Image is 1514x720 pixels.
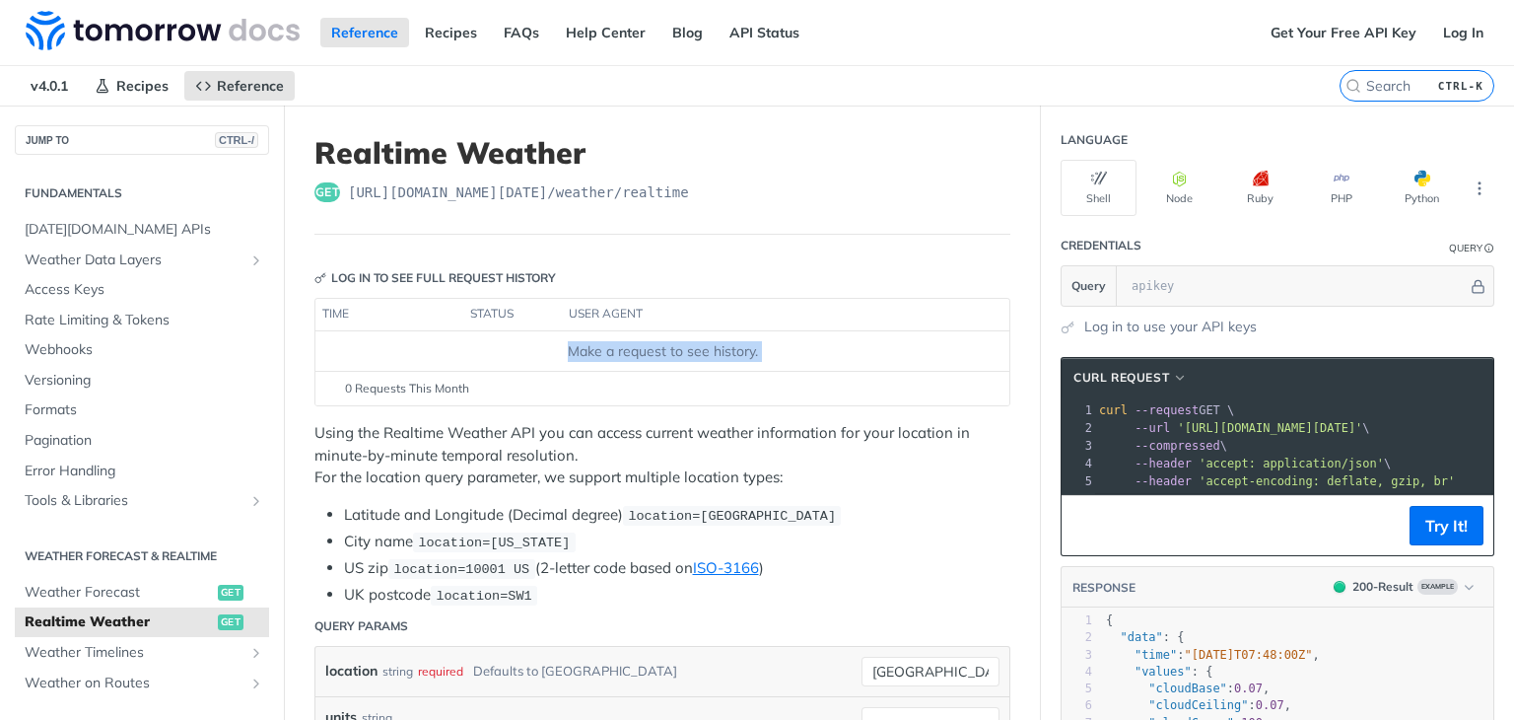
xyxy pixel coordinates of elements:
[248,645,264,661] button: Show subpages for Weather Timelines
[323,341,1001,362] div: Make a request to see history.
[1071,511,1099,540] button: Copy to clipboard
[15,246,269,275] a: Weather Data LayersShow subpages for Weather Data Layers
[393,562,529,577] span: location=10001 US
[1384,160,1460,216] button: Python
[15,457,269,486] a: Error Handling
[1449,241,1482,255] div: Query
[693,558,759,577] a: ISO-3166
[1062,681,1092,697] div: 5
[15,669,269,698] a: Weather on RoutesShow subpages for Weather on Routes
[1099,403,1234,417] span: GET \
[20,71,79,101] span: v4.0.1
[344,557,1010,580] li: US zip (2-letter code based on )
[1135,665,1192,679] span: "values"
[1135,457,1192,470] span: --header
[1222,160,1298,216] button: Ruby
[418,536,570,550] span: location=[US_STATE]
[314,272,326,284] svg: Key
[315,299,463,330] th: time
[719,18,810,47] a: API Status
[473,657,677,685] div: Defaults to [GEOGRAPHIC_DATA]
[15,275,269,305] a: Access Keys
[1141,160,1217,216] button: Node
[628,509,836,524] span: location=[GEOGRAPHIC_DATA]
[414,18,488,47] a: Recipes
[25,491,243,511] span: Tools & Libraries
[15,638,269,668] a: Weather TimelinesShow subpages for Weather Timelines
[314,182,340,202] span: get
[1148,682,1226,695] span: "cloudBase"
[25,612,213,632] span: Realtime Weather
[344,584,1010,607] li: UK postcode
[314,617,408,635] div: Query Params
[661,18,714,47] a: Blog
[218,585,243,601] span: get
[248,676,264,691] button: Show subpages for Weather on Routes
[15,306,269,335] a: Rate Limiting & Tokens
[1106,698,1291,712] span: : ,
[84,71,179,101] a: Recipes
[1135,421,1170,435] span: --url
[1303,160,1379,216] button: PHP
[1260,18,1427,47] a: Get Your Free API Key
[1106,613,1113,627] span: {
[1199,474,1455,488] span: 'accept-encoding: deflate, gzip, br'
[463,299,562,330] th: status
[1061,131,1128,149] div: Language
[1106,682,1270,695] span: : ,
[1120,630,1162,644] span: "data"
[25,462,264,481] span: Error Handling
[15,486,269,516] a: Tools & LibrariesShow subpages for Tools & Libraries
[1135,439,1220,453] span: --compressed
[1062,612,1092,629] div: 1
[1433,76,1488,96] kbd: CTRL-K
[1099,457,1391,470] span: \
[555,18,656,47] a: Help Center
[345,380,469,397] span: 0 Requests This Month
[314,422,1010,489] p: Using the Realtime Weather API you can access current weather information for your location in mi...
[1122,266,1468,306] input: apikey
[25,280,264,300] span: Access Keys
[1135,474,1192,488] span: --header
[1148,698,1248,712] span: "cloudCeiling"
[1062,629,1092,646] div: 2
[1352,578,1413,596] div: 200 - Result
[493,18,550,47] a: FAQs
[1062,647,1092,664] div: 3
[1432,18,1494,47] a: Log In
[1067,368,1195,388] button: cURL Request
[1062,664,1092,681] div: 4
[1471,180,1488,197] svg: More ellipsis
[25,251,243,270] span: Weather Data Layers
[25,340,264,360] span: Webhooks
[116,77,169,95] span: Recipes
[1177,421,1362,435] span: '[URL][DOMAIN_NAME][DATE]'
[325,657,378,685] label: location
[562,299,970,330] th: user agent
[1417,579,1458,595] span: Example
[1071,578,1136,598] button: RESPONSE
[184,71,295,101] a: Reference
[15,608,269,637] a: Realtime Weatherget
[25,674,243,693] span: Weather on Routes
[15,125,269,155] button: JUMP TOCTRL-/
[26,11,300,50] img: Tomorrow.io Weather API Docs
[25,311,264,330] span: Rate Limiting & Tokens
[1106,630,1185,644] span: : {
[314,135,1010,171] h1: Realtime Weather
[1071,277,1106,295] span: Query
[1135,648,1177,662] span: "time"
[1061,237,1141,254] div: Credentials
[1324,577,1483,597] button: 200200-ResultExample
[15,215,269,245] a: [DATE][DOMAIN_NAME] APIs
[1099,403,1128,417] span: curl
[15,547,269,565] h2: Weather Forecast & realtime
[25,431,264,451] span: Pagination
[1185,648,1313,662] span: "[DATE]T07:48:00Z"
[1061,160,1136,216] button: Shell
[25,371,264,391] span: Versioning
[344,531,1010,553] li: City name
[1106,665,1212,679] span: : {
[1062,266,1117,306] button: Query
[1084,317,1257,337] a: Log in to use your API keys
